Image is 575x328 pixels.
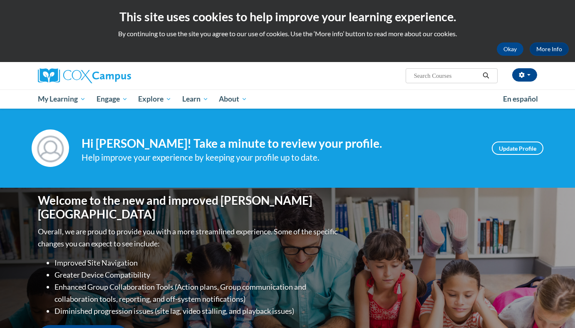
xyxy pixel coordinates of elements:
[38,226,340,250] p: Overall, we are proud to provide you with a more streamlined experience. Some of the specific cha...
[38,194,340,221] h1: Welcome to the new and improved [PERSON_NAME][GEOGRAPHIC_DATA]
[97,94,128,104] span: Engage
[542,295,568,321] iframe: Button to launch messaging window
[512,68,537,82] button: Account Settings
[25,89,550,109] div: Main menu
[38,68,131,83] img: Cox Campus
[82,151,479,164] div: Help improve your experience by keeping your profile up to date.
[38,68,196,83] a: Cox Campus
[214,89,253,109] a: About
[32,89,91,109] a: My Learning
[413,71,480,81] input: Search Courses
[55,257,340,269] li: Improved Site Navigation
[480,71,492,81] button: Search
[138,94,171,104] span: Explore
[91,89,133,109] a: Engage
[82,137,479,151] h4: Hi [PERSON_NAME]! Take a minute to review your profile.
[32,129,69,167] img: Profile Image
[55,269,340,281] li: Greater Device Compatibility
[133,89,177,109] a: Explore
[492,142,543,155] a: Update Profile
[497,42,523,56] button: Okay
[55,305,340,317] li: Diminished progression issues (site lag, video stalling, and playback issues)
[38,94,86,104] span: My Learning
[219,94,247,104] span: About
[530,42,569,56] a: More Info
[182,94,208,104] span: Learn
[498,90,543,108] a: En español
[55,281,340,305] li: Enhanced Group Collaboration Tools (Action plans, Group communication and collaboration tools, re...
[177,89,214,109] a: Learn
[503,94,538,103] span: En español
[6,29,569,38] p: By continuing to use the site you agree to our use of cookies. Use the ‘More info’ button to read...
[6,8,569,25] h2: This site uses cookies to help improve your learning experience.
